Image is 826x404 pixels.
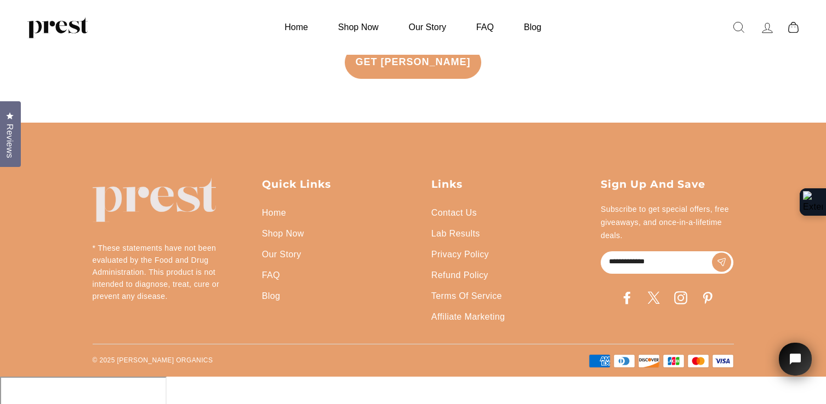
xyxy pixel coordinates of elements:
[510,16,555,38] a: Blog
[431,244,489,265] a: Privacy Policy
[93,242,226,302] p: * These statements have not been evaluated by the Food and Drug Administration. This product is n...
[262,223,304,244] a: Shop Now
[601,203,734,242] p: Subscribe to get special offers, free giveaways, and once-in-a-lifetime deals.
[262,244,301,265] a: Our Story
[431,203,477,223] a: Contact Us
[765,327,826,404] iframe: Tidio Chat
[3,124,17,158] span: Reviews
[463,16,508,38] a: FAQ
[431,223,480,244] a: Lab Results
[262,177,395,192] p: Quick Links
[271,16,555,38] ul: Primary
[431,286,502,307] a: Terms Of Service
[431,307,505,327] a: Affiliate Marketing
[262,265,280,286] a: FAQ
[431,177,565,192] p: Links
[93,354,213,367] p: © 2025 [PERSON_NAME] ORGANICS
[324,16,392,38] a: Shop Now
[601,177,734,192] p: Sign up and save
[27,16,88,38] img: PREST ORGANICS
[262,203,286,223] a: Home
[262,286,281,307] a: Blog
[345,46,481,79] a: Get [PERSON_NAME]
[395,16,460,38] a: Our Story
[431,265,488,286] a: Refund Policy
[271,16,322,38] a: Home
[803,191,823,213] img: Extension Icon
